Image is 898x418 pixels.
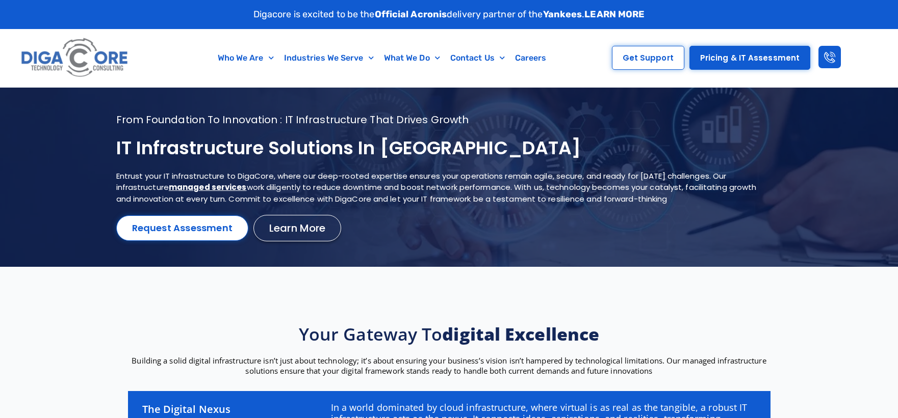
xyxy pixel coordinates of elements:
strong: Yankees [543,9,582,20]
p: Building a solid digital infrastructure isn’t just about technology; it’s about ensuring your bus... [123,355,776,376]
a: Learn More [253,215,341,241]
strong: Official Acronis [375,9,447,20]
a: Industries We Serve [279,46,379,70]
a: Who We Are [213,46,279,70]
span: Learn More [269,223,325,233]
nav: Menu [178,46,586,70]
span: Get Support [623,54,674,62]
a: LEARN MORE [584,9,645,20]
h2: Your gateway to [123,323,776,345]
strong: digital excellence [442,322,599,346]
a: Careers [510,46,552,70]
span: Pricing & IT Assessment [700,54,800,62]
a: managed services [169,182,247,192]
p: From foundation to innovation : IT infrastructure that drives growth [116,113,757,126]
img: Digacore logo 1 [18,34,132,82]
p: Digacore is excited to be the delivery partner of the . [253,8,645,21]
p: Entrust your IT infrastructure to DigaCore, where our deep-rooted expertise ensures your operatio... [116,171,757,205]
a: Get Support [612,46,684,70]
a: Contact Us [445,46,510,70]
a: Request Assessment [116,215,249,241]
h1: IT Infrastructure Solutions in [GEOGRAPHIC_DATA] [116,136,757,160]
a: What We Do [379,46,445,70]
a: Pricing & IT Assessment [689,46,810,70]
